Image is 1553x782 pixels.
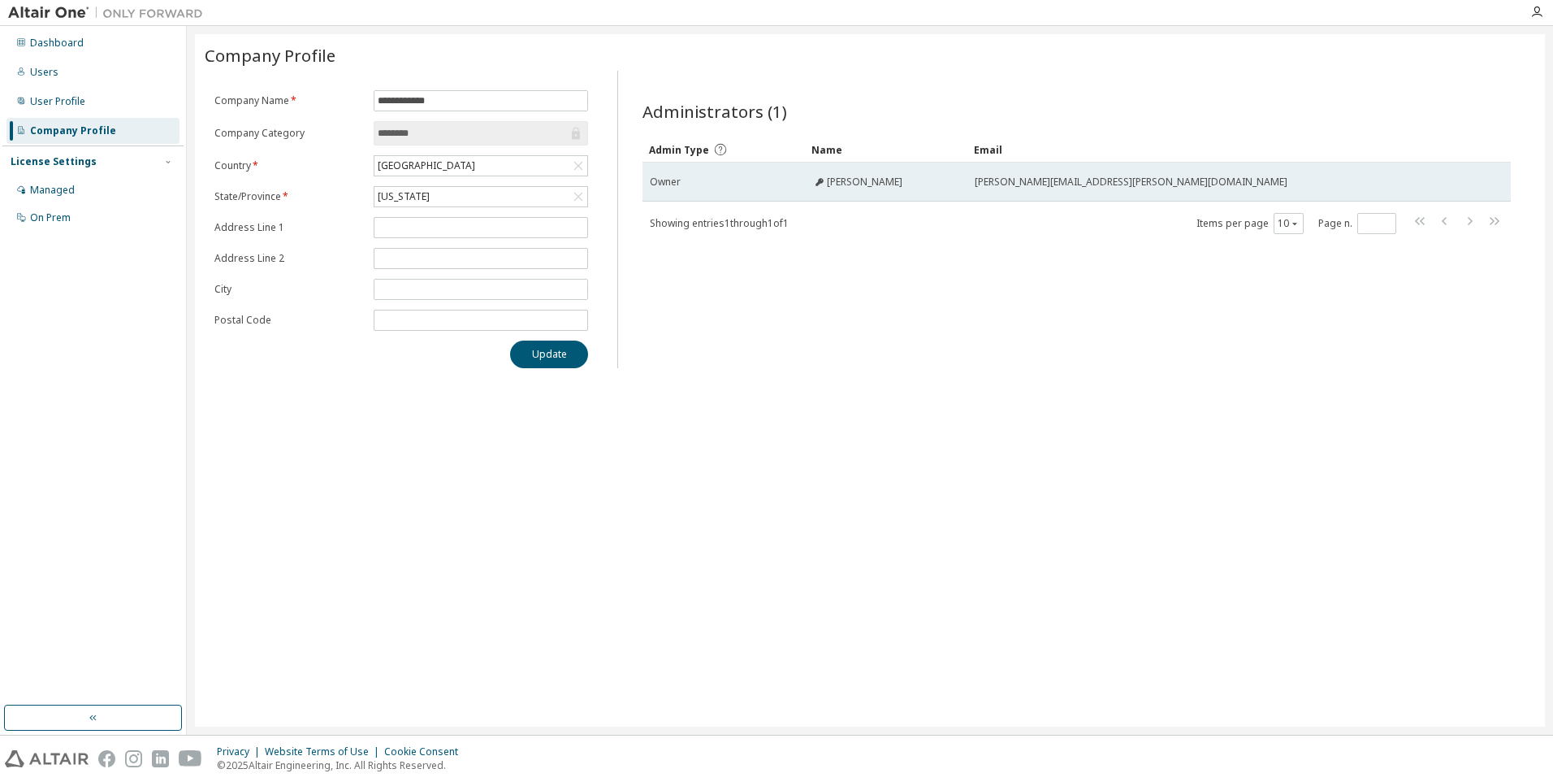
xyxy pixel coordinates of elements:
span: Company Profile [205,44,335,67]
img: altair_logo.svg [5,750,89,767]
p: © 2025 Altair Engineering, Inc. All Rights Reserved. [217,758,468,772]
label: Company Category [214,127,364,140]
div: On Prem [30,211,71,224]
img: facebook.svg [98,750,115,767]
div: Name [811,137,961,163]
img: Altair One [8,5,211,21]
label: State/Province [214,190,364,203]
img: instagram.svg [125,750,142,767]
span: Showing entries 1 through 1 of 1 [650,216,789,230]
span: Administrators (1) [642,100,787,123]
div: Cookie Consent [384,745,468,758]
label: City [214,283,364,296]
div: Website Terms of Use [265,745,384,758]
span: [PERSON_NAME] [827,176,902,189]
span: [PERSON_NAME][EMAIL_ADDRESS][PERSON_NAME][DOMAIN_NAME] [975,176,1287,189]
span: Owner [650,176,681,189]
label: Address Line 1 [214,221,364,234]
div: [US_STATE] [375,188,432,206]
div: Managed [30,184,75,197]
div: [GEOGRAPHIC_DATA] [374,156,587,176]
div: Privacy [217,745,265,758]
button: 10 [1278,217,1300,230]
span: Page n. [1318,213,1396,234]
div: User Profile [30,95,85,108]
label: Postal Code [214,314,364,327]
div: Company Profile [30,124,116,137]
div: Dashboard [30,37,84,50]
div: [US_STATE] [374,187,587,206]
label: Country [214,159,364,172]
span: Items per page [1196,213,1304,234]
div: [GEOGRAPHIC_DATA] [375,157,478,175]
div: Users [30,66,58,79]
button: Update [510,341,588,368]
div: Email [974,137,1465,163]
label: Company Name [214,94,364,107]
img: linkedin.svg [152,750,169,767]
span: Admin Type [649,143,709,157]
img: youtube.svg [179,750,202,767]
div: License Settings [11,155,97,168]
label: Address Line 2 [214,252,364,265]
